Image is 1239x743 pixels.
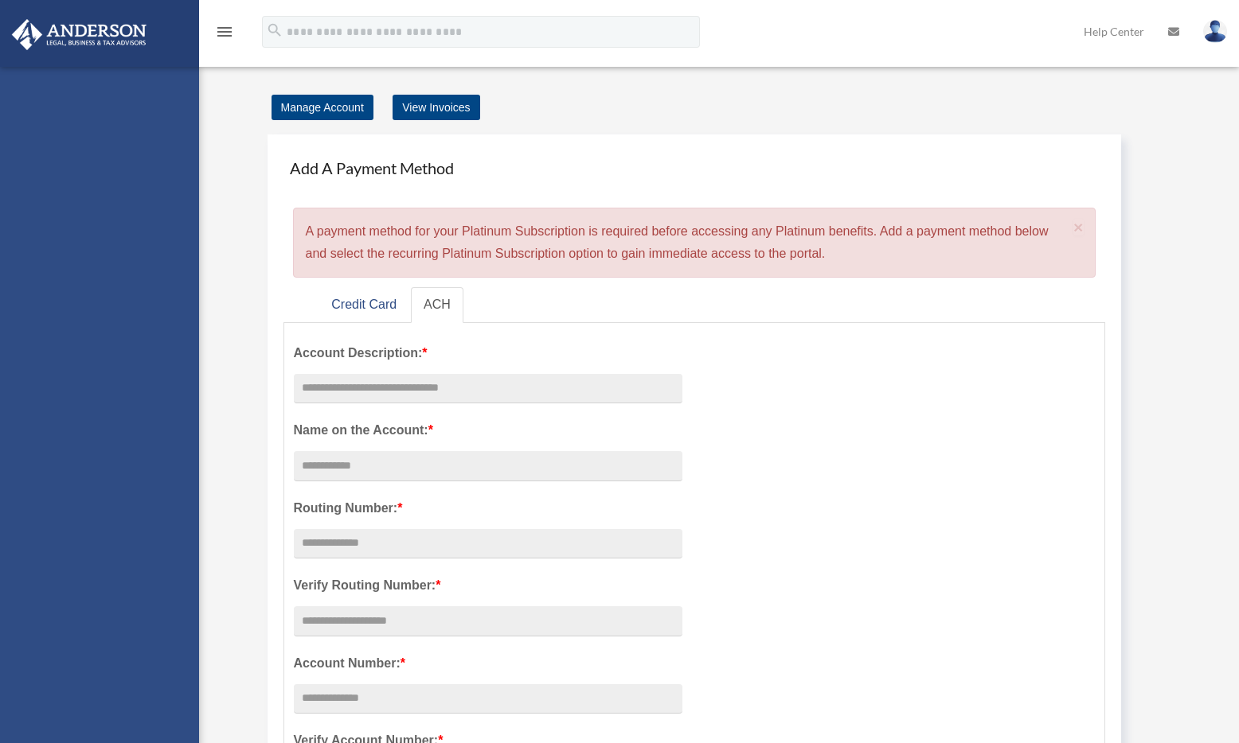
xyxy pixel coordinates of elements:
img: User Pic [1203,20,1227,43]
a: Credit Card [319,287,409,323]
label: Account Number: [294,652,682,675]
a: ACH [411,287,463,323]
label: Routing Number: [294,497,682,519]
a: View Invoices [393,95,479,120]
label: Account Description: [294,342,682,364]
a: Manage Account [272,95,373,120]
label: Verify Routing Number: [294,574,682,597]
h4: Add A Payment Method [283,150,1106,185]
img: Anderson Advisors Platinum Portal [7,19,151,50]
button: Close [1073,219,1084,235]
a: menu [215,28,234,41]
i: search [266,21,283,39]
i: menu [215,22,234,41]
span: × [1073,218,1084,236]
label: Name on the Account: [294,419,682,442]
div: A payment method for your Platinum Subscription is required before accessing any Platinum benefit... [293,208,1096,278]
